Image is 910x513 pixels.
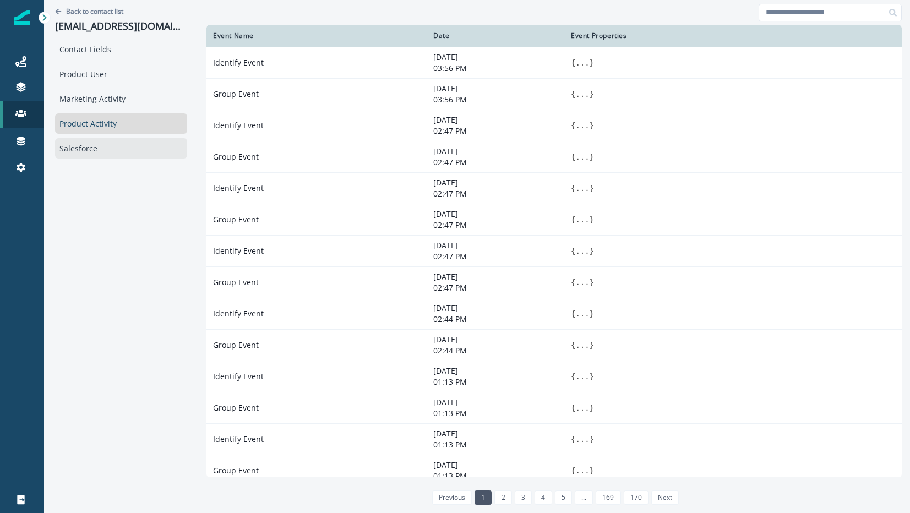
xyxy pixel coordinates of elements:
[571,466,575,475] span: {
[206,204,427,235] td: Group Event
[433,114,558,125] p: [DATE]
[571,184,575,193] span: {
[206,361,427,392] td: Identify Event
[555,490,572,505] a: Page 5
[206,141,427,172] td: Group Event
[55,113,187,134] div: Product Activity
[571,121,575,130] span: {
[433,271,558,282] p: [DATE]
[571,247,575,255] span: {
[624,490,649,505] a: Page 170
[590,466,594,475] span: }
[590,184,594,193] span: }
[433,177,558,188] p: [DATE]
[433,251,558,262] p: 02:47 PM
[571,215,575,224] span: {
[571,372,575,381] span: {
[475,490,492,505] a: Page 1 is your current page
[206,47,427,78] td: Identify Event
[55,138,187,159] div: Salesforce
[433,63,558,74] p: 03:56 PM
[433,282,558,293] p: 02:47 PM
[571,152,575,161] span: {
[433,240,558,251] p: [DATE]
[575,151,589,162] button: ...
[206,298,427,329] td: Identify Event
[213,31,420,40] div: Event Name
[55,39,187,59] div: Contact Fields
[433,408,558,419] p: 01:13 PM
[206,455,427,486] td: Group Event
[571,90,575,99] span: {
[206,266,427,298] td: Group Event
[433,52,558,63] p: [DATE]
[575,371,589,382] button: ...
[575,490,593,505] a: Jump forward
[66,7,123,16] p: Back to contact list
[433,314,558,325] p: 02:44 PM
[575,277,589,288] button: ...
[429,490,679,505] ul: Pagination
[590,90,594,99] span: }
[433,209,558,220] p: [DATE]
[206,329,427,361] td: Group Event
[433,365,558,376] p: [DATE]
[575,89,589,100] button: ...
[433,460,558,471] p: [DATE]
[575,402,589,413] button: ...
[571,31,895,40] div: Event Properties
[55,89,187,109] div: Marketing Activity
[433,345,558,356] p: 02:44 PM
[571,435,575,444] span: {
[206,172,427,204] td: Identify Event
[55,7,123,16] button: Go back
[590,435,594,444] span: }
[571,341,575,350] span: {
[590,121,594,130] span: }
[575,308,589,319] button: ...
[433,471,558,482] p: 01:13 PM
[433,146,558,157] p: [DATE]
[14,10,30,25] img: Inflection
[571,278,575,287] span: {
[206,78,427,110] td: Group Event
[433,188,558,199] p: 02:47 PM
[571,58,575,67] span: {
[206,235,427,266] td: Identify Event
[433,94,558,105] p: 03:56 PM
[515,490,532,505] a: Page 3
[433,31,558,40] div: Date
[651,490,679,505] a: Next page
[535,490,552,505] a: Page 4
[55,64,187,84] div: Product User
[433,125,558,137] p: 02:47 PM
[206,392,427,423] td: Group Event
[433,397,558,408] p: [DATE]
[575,340,589,351] button: ...
[575,214,589,225] button: ...
[571,403,575,412] span: {
[590,215,594,224] span: }
[433,157,558,168] p: 02:47 PM
[590,341,594,350] span: }
[55,20,187,32] p: [EMAIL_ADDRESS][DOMAIN_NAME]
[433,83,558,94] p: [DATE]
[590,309,594,318] span: }
[590,58,594,67] span: }
[590,403,594,412] span: }
[433,428,558,439] p: [DATE]
[575,183,589,194] button: ...
[575,434,589,445] button: ...
[433,439,558,450] p: 01:13 PM
[494,490,511,505] a: Page 2
[575,57,589,68] button: ...
[575,465,589,476] button: ...
[433,303,558,314] p: [DATE]
[433,220,558,231] p: 02:47 PM
[433,334,558,345] p: [DATE]
[575,245,589,256] button: ...
[206,423,427,455] td: Identify Event
[206,110,427,141] td: Identify Event
[571,309,575,318] span: {
[590,247,594,255] span: }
